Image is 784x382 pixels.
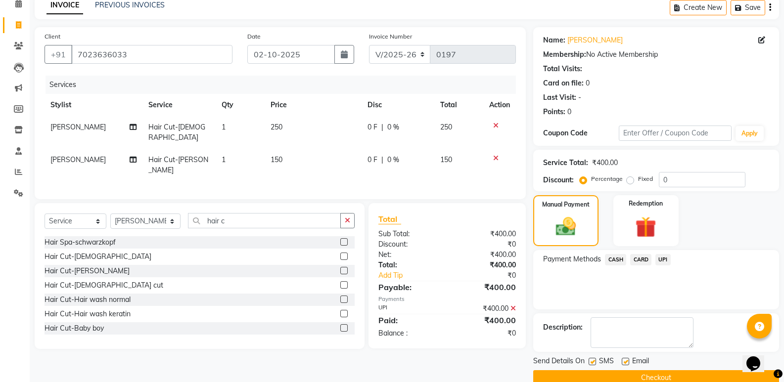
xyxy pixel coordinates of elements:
div: ₹400.00 [447,229,523,239]
div: Coupon Code [543,128,618,138]
th: Disc [362,94,435,116]
div: Hair Cut-Hair wash normal [45,295,131,305]
div: 0 [586,78,590,88]
a: PREVIOUS INVOICES [95,0,165,9]
div: ₹400.00 [592,158,618,168]
span: | [381,122,383,132]
div: ₹400.00 [447,314,523,326]
div: Hair Cut-Baby boy [45,323,104,334]
label: Invoice Number [369,32,412,41]
iframe: chat widget [742,342,774,372]
div: Balance : [371,328,447,339]
span: SMS [599,356,614,368]
div: Total Visits: [543,64,582,74]
th: Stylist [45,94,142,116]
input: Search by Name/Mobile/Email/Code [71,45,232,64]
div: 0 [567,107,571,117]
span: Payment Methods [543,254,601,264]
label: Client [45,32,60,41]
div: - [578,92,581,103]
span: Hair Cut-[DEMOGRAPHIC_DATA] [148,123,205,142]
div: Hair Cut-Hair wash keratin [45,309,131,319]
span: 0 F [368,122,377,132]
label: Percentage [591,174,623,183]
div: Description: [543,322,583,333]
span: 0 % [387,155,399,165]
span: Hair Cut-[PERSON_NAME] [148,155,208,174]
div: Payable: [371,281,447,293]
div: Hair Cut-[DEMOGRAPHIC_DATA] cut [45,280,163,291]
a: Add Tip [371,270,460,281]
div: Hair Cut-[PERSON_NAME] [45,266,130,276]
div: Discount: [543,175,574,185]
span: UPI [655,254,671,265]
a: [PERSON_NAME] [567,35,623,45]
div: Services [46,76,523,94]
th: Action [483,94,516,116]
span: Total [378,214,401,224]
span: [PERSON_NAME] [50,123,106,131]
span: [PERSON_NAME] [50,155,106,164]
div: Hair Spa-schwarzkopf [45,237,116,248]
div: ₹400.00 [447,303,523,314]
input: Enter Offer / Coupon Code [619,126,732,141]
div: Net: [371,250,447,260]
div: ₹400.00 [447,250,523,260]
span: 0 F [368,155,377,165]
div: Payments [378,295,516,303]
span: 1 [222,123,226,131]
div: Total: [371,260,447,270]
div: ₹400.00 [447,281,523,293]
img: _gift.svg [629,214,663,240]
span: Send Details On [533,356,585,368]
div: Hair Cut-[DEMOGRAPHIC_DATA] [45,252,151,262]
label: Date [247,32,261,41]
div: Points: [543,107,565,117]
input: Search or Scan [188,213,341,228]
span: CASH [605,254,626,265]
div: Sub Total: [371,229,447,239]
img: _cash.svg [550,215,582,238]
span: 1 [222,155,226,164]
button: Apply [736,126,764,141]
div: No Active Membership [543,49,769,60]
th: Total [434,94,483,116]
div: ₹400.00 [447,260,523,270]
span: | [381,155,383,165]
span: 150 [440,155,452,164]
div: Discount: [371,239,447,250]
div: ₹0 [447,239,523,250]
span: Email [632,356,649,368]
div: Card on file: [543,78,584,88]
div: Service Total: [543,158,588,168]
div: UPI [371,303,447,314]
div: Paid: [371,314,447,326]
div: Name: [543,35,565,45]
label: Manual Payment [542,200,590,209]
button: +91 [45,45,72,64]
th: Qty [216,94,265,116]
label: Redemption [629,199,663,208]
div: ₹0 [460,270,523,281]
th: Service [142,94,216,116]
div: ₹0 [447,328,523,339]
div: Last Visit: [543,92,576,103]
span: 0 % [387,122,399,132]
span: 250 [440,123,452,131]
div: Membership: [543,49,586,60]
th: Price [265,94,362,116]
span: 150 [271,155,282,164]
span: 250 [271,123,282,131]
span: CARD [630,254,651,265]
label: Fixed [638,174,653,183]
